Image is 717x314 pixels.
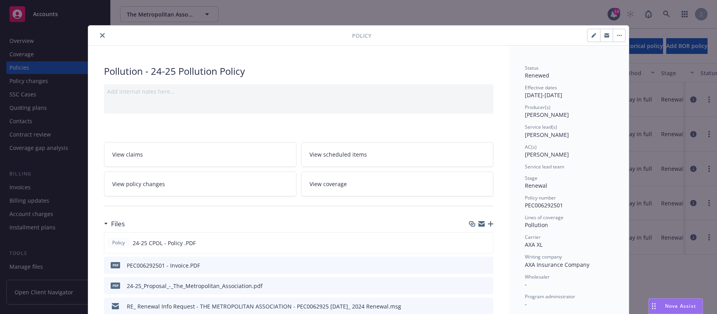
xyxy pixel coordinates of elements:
span: Renewal [525,182,547,189]
span: Carrier [525,234,541,240]
span: Policy [111,239,126,246]
div: PEC006292501 - Invoice.PDF [127,261,200,270]
span: PEC006292501 [525,201,563,209]
h3: Files [111,219,125,229]
button: preview file [483,282,490,290]
button: preview file [483,261,490,270]
span: - [525,300,527,308]
span: Lines of coverage [525,214,563,221]
span: Policy [352,31,371,40]
span: View coverage [309,180,347,188]
span: View policy changes [112,180,165,188]
button: download file [471,282,477,290]
span: pdf [111,283,120,288]
div: Drag to move [649,299,659,314]
a: View scheduled items [301,142,494,167]
button: download file [471,261,477,270]
span: PDF [111,262,120,268]
div: Add internal notes here... [107,87,490,96]
div: [DATE] - [DATE] [525,84,613,99]
span: Status [525,65,539,71]
span: AXA XL [525,241,543,248]
button: preview file [483,239,490,247]
a: View coverage [301,172,494,196]
span: AXA Insurance Company [525,261,589,268]
span: [PERSON_NAME] [525,131,569,139]
span: Nova Assist [665,303,696,309]
button: download file [470,239,476,247]
span: Effective dates [525,84,557,91]
span: Policy number [525,194,556,201]
span: [PERSON_NAME] [525,111,569,118]
span: [PERSON_NAME] [525,151,569,158]
span: Service lead team [525,163,564,170]
a: View claims [104,142,296,167]
span: 24-25 CPOL - Policy .PDF [133,239,196,247]
span: Pollution [525,221,548,229]
span: AC(s) [525,144,537,150]
span: Wholesaler [525,273,550,280]
span: Service lead(s) [525,124,557,130]
div: Files [104,219,125,229]
a: View policy changes [104,172,296,196]
span: Writing company [525,253,562,260]
span: View claims [112,150,143,159]
span: - [525,281,527,288]
span: Renewed [525,72,549,79]
button: download file [471,302,477,310]
span: Stage [525,175,537,181]
span: View scheduled items [309,150,367,159]
span: Producer(s) [525,104,550,111]
div: RE_ Renewal Info Request - THE METROPOLITAN ASSOCIATION - PEC0062925 [DATE]_ 2024 Renewal.msg [127,302,401,310]
button: preview file [483,302,490,310]
div: Pollution - 24-25 Pollution Policy [104,65,493,78]
button: Nova Assist [648,298,703,314]
div: 24-25_Proposal_-_The_Metropolitan_Association.pdf [127,282,263,290]
span: Program administrator [525,293,575,300]
button: close [98,31,107,40]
